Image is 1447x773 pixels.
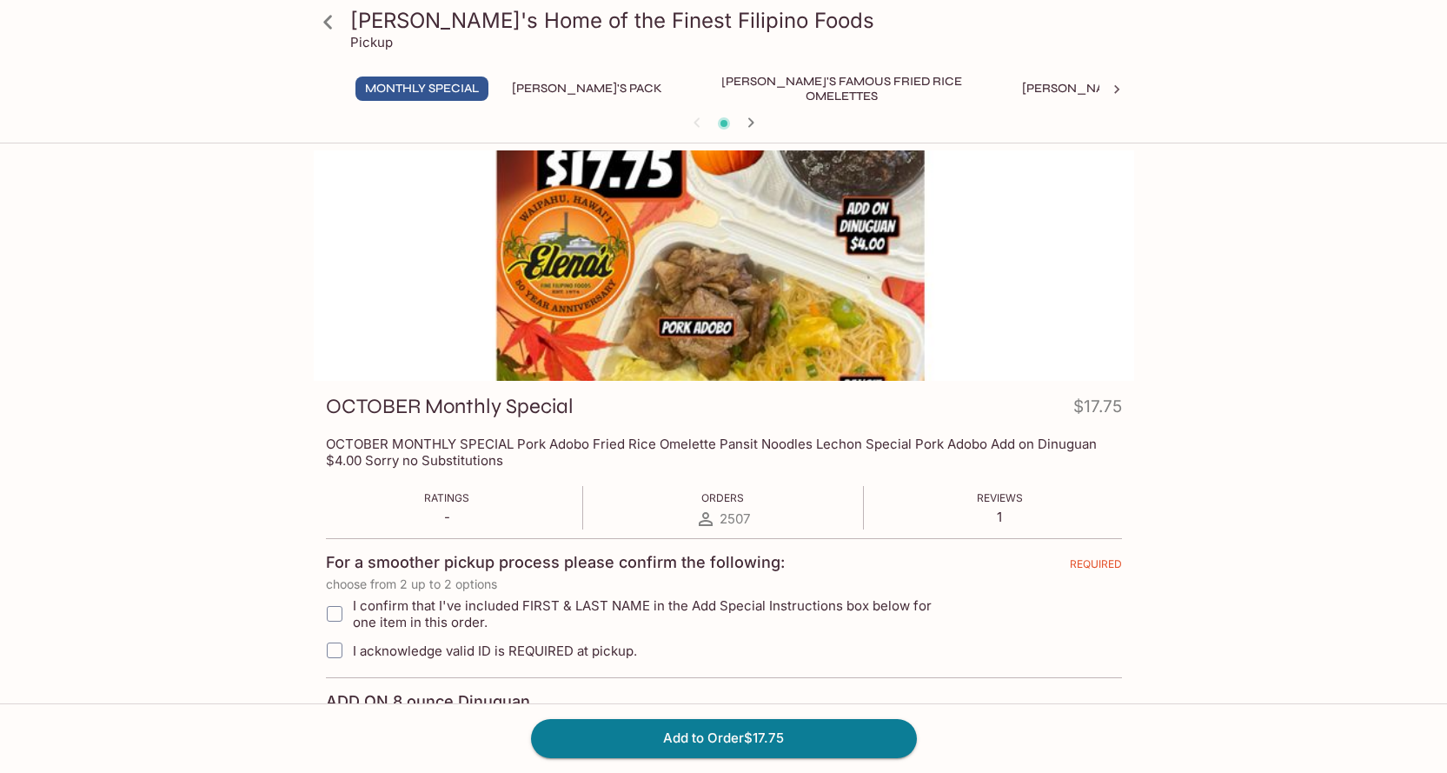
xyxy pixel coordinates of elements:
[424,509,469,525] p: -
[720,510,750,527] span: 2507
[977,509,1023,525] p: 1
[353,597,955,630] span: I confirm that I've included FIRST & LAST NAME in the Add Special Instructions box below for one ...
[353,643,637,659] span: I acknowledge valid ID is REQUIRED at pickup.
[326,436,1122,469] p: OCTOBER MONTHLY SPECIAL Pork Adobo Fried Rice Omelette Pansit Noodles Lechon Special Pork Adobo A...
[355,77,488,101] button: Monthly Special
[502,77,672,101] button: [PERSON_NAME]'s Pack
[326,577,1122,591] p: choose from 2 up to 2 options
[314,150,1134,381] div: OCTOBER Monthly Special
[701,491,744,504] span: Orders
[350,7,1127,34] h3: [PERSON_NAME]'s Home of the Finest Filipino Foods
[326,553,785,572] h4: For a smoother pickup process please confirm the following:
[1012,77,1234,101] button: [PERSON_NAME]'s Mixed Plates
[686,77,999,101] button: [PERSON_NAME]'s Famous Fried Rice Omelettes
[326,393,574,420] h3: OCTOBER Monthly Special
[424,491,469,504] span: Ratings
[531,719,917,757] button: Add to Order$17.75
[1070,557,1122,577] span: REQUIRED
[977,491,1023,504] span: Reviews
[326,692,530,711] h4: ADD ON 8 ounce Dinuguan
[1073,393,1122,427] h4: $17.75
[350,34,393,50] p: Pickup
